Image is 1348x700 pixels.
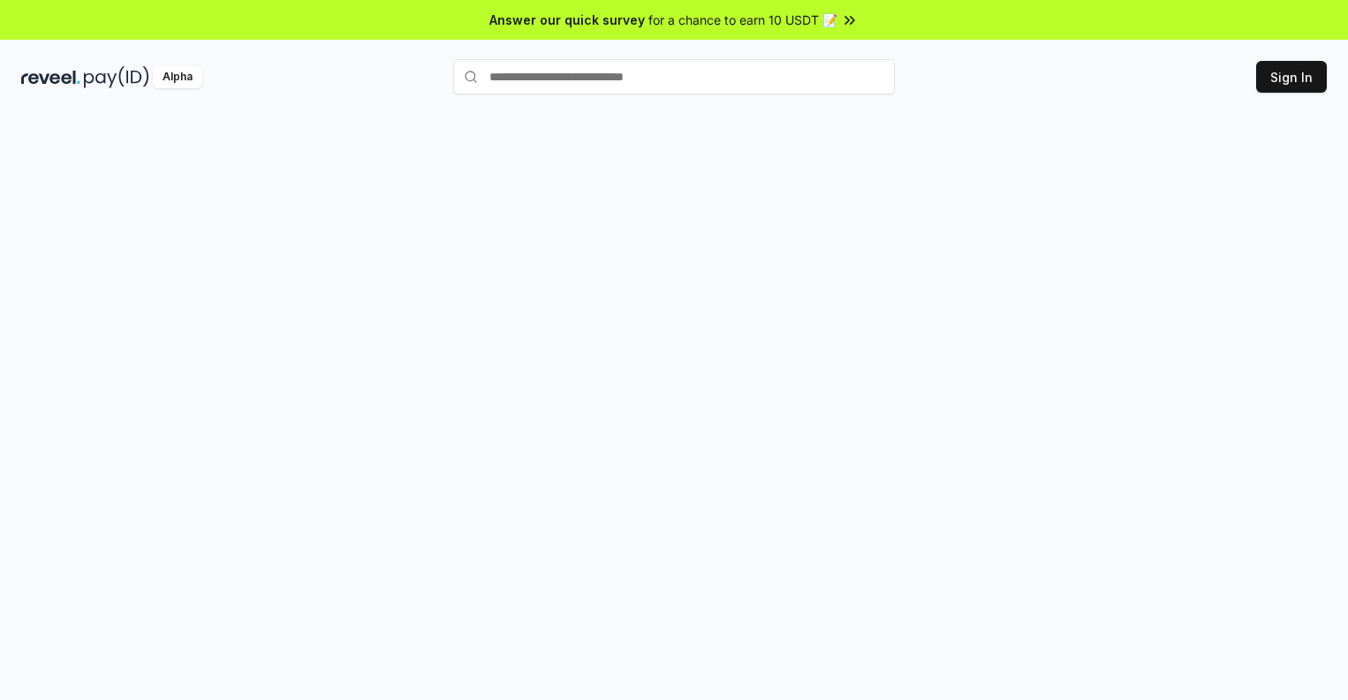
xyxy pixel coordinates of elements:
[648,11,837,29] span: for a chance to earn 10 USDT 📝
[1256,61,1327,93] button: Sign In
[153,66,202,88] div: Alpha
[489,11,645,29] span: Answer our quick survey
[21,66,80,88] img: reveel_dark
[84,66,149,88] img: pay_id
